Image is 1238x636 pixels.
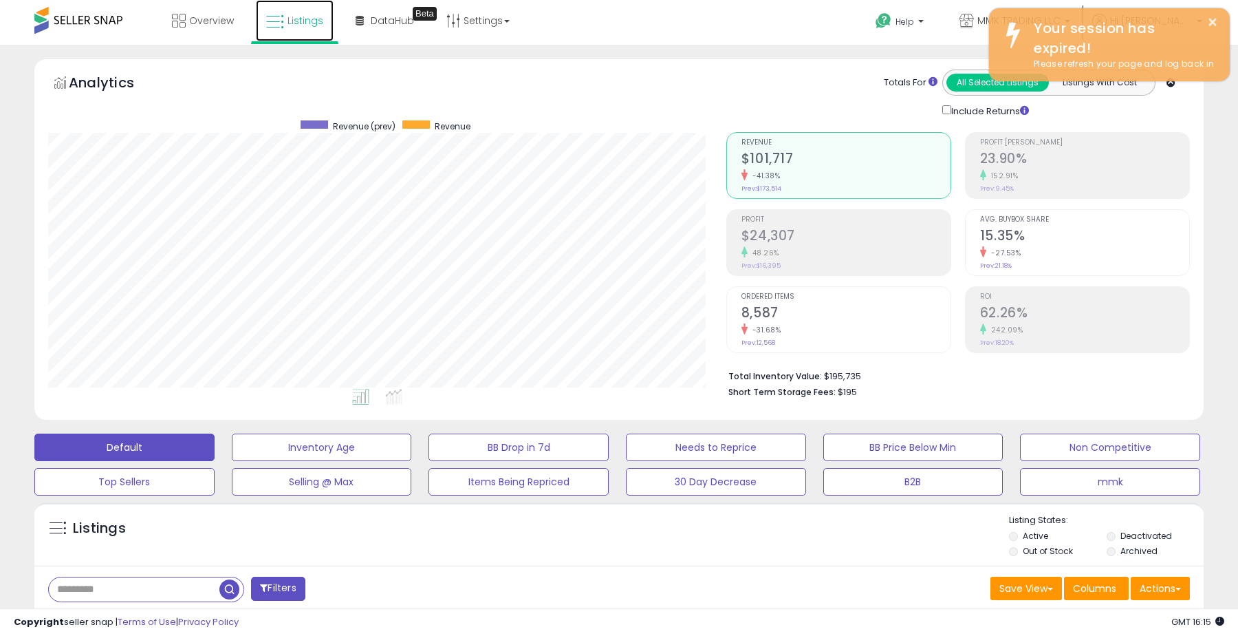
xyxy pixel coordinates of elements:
i: Get Help [875,12,892,30]
span: Avg. Buybox Share [980,216,1189,224]
label: Out of Stock [1023,545,1073,557]
h2: 15.35% [980,228,1189,246]
h2: $24,307 [741,228,951,246]
small: -27.53% [986,248,1021,258]
div: Include Returns [932,103,1045,118]
div: Totals For [884,76,937,89]
small: 48.26% [748,248,779,258]
small: Prev: $173,514 [741,184,781,193]
button: mmk [1020,468,1200,496]
span: MMK TRADING LLC [977,14,1061,28]
span: Revenue [741,139,951,147]
span: Overview [189,14,234,28]
small: 242.09% [986,325,1023,335]
div: Tooltip anchor [413,7,437,21]
span: ROI [980,293,1189,301]
button: Selling @ Max [232,468,412,496]
li: $195,735 [728,367,1180,383]
span: Listings [287,14,323,28]
h2: 8,587 [741,305,951,324]
button: 30 Day Decrease [626,468,806,496]
span: Revenue (prev) [333,120,395,132]
small: Prev: 18.20% [980,339,1014,347]
a: Terms of Use [118,615,176,628]
small: Prev: 12,568 [741,339,775,347]
button: Default [34,434,215,461]
span: Help [895,16,914,28]
small: -31.68% [748,325,781,335]
span: Columns [1073,582,1116,595]
button: Items Being Repriced [428,468,609,496]
button: Filters [251,577,305,601]
button: × [1207,14,1218,31]
span: Ordered Items [741,293,951,301]
span: Revenue [435,120,470,132]
small: 152.91% [986,171,1019,181]
button: Needs to Reprice [626,434,806,461]
span: 2025-09-15 16:15 GMT [1171,615,1224,628]
button: Inventory Age [232,434,412,461]
button: Columns [1064,577,1129,600]
small: Prev: 9.45% [980,184,1014,193]
a: Privacy Policy [178,615,239,628]
p: Listing States: [1009,514,1203,527]
h5: Listings [73,519,126,538]
h2: 62.26% [980,305,1189,324]
button: B2B [823,468,1003,496]
span: Profit [PERSON_NAME] [980,139,1189,147]
label: Archived [1120,545,1158,557]
button: Save View [990,577,1062,600]
small: Prev: $16,395 [741,262,781,270]
button: All Selected Listings [946,74,1049,92]
button: Listings With Cost [1048,74,1151,92]
strong: Copyright [14,615,64,628]
button: BB Price Below Min [823,434,1003,461]
span: Profit [741,216,951,224]
a: Help [865,2,937,45]
div: seller snap | | [14,616,239,629]
button: Non Competitive [1020,434,1200,461]
div: Please refresh your page and log back in [1023,58,1219,71]
label: Deactivated [1120,530,1172,542]
h2: $101,717 [741,151,951,169]
button: Top Sellers [34,468,215,496]
b: Total Inventory Value: [728,370,822,382]
span: DataHub [371,14,414,28]
div: Your session has expired! [1023,19,1219,58]
small: -41.38% [748,171,781,181]
b: Short Term Storage Fees: [728,386,836,398]
button: BB Drop in 7d [428,434,609,461]
button: Actions [1131,577,1190,600]
h2: 23.90% [980,151,1189,169]
h5: Analytics [69,73,161,96]
span: $195 [838,385,857,399]
label: Active [1023,530,1048,542]
small: Prev: 21.18% [980,262,1012,270]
